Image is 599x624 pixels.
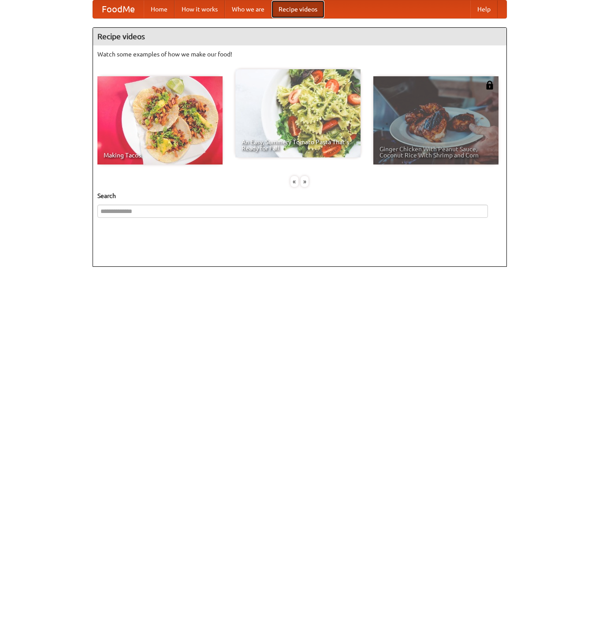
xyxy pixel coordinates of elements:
span: Making Tacos [104,152,216,158]
a: Who we are [225,0,272,18]
a: Help [470,0,498,18]
h4: Recipe videos [93,28,506,45]
a: FoodMe [93,0,144,18]
a: An Easy, Summery Tomato Pasta That's Ready for Fall [235,69,361,157]
a: Home [144,0,175,18]
a: Recipe videos [272,0,324,18]
div: » [301,176,309,187]
a: Making Tacos [97,76,223,164]
div: « [290,176,298,187]
h5: Search [97,191,502,200]
a: How it works [175,0,225,18]
img: 483408.png [485,81,494,90]
span: An Easy, Summery Tomato Pasta That's Ready for Fall [242,139,354,151]
p: Watch some examples of how we make our food! [97,50,502,59]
